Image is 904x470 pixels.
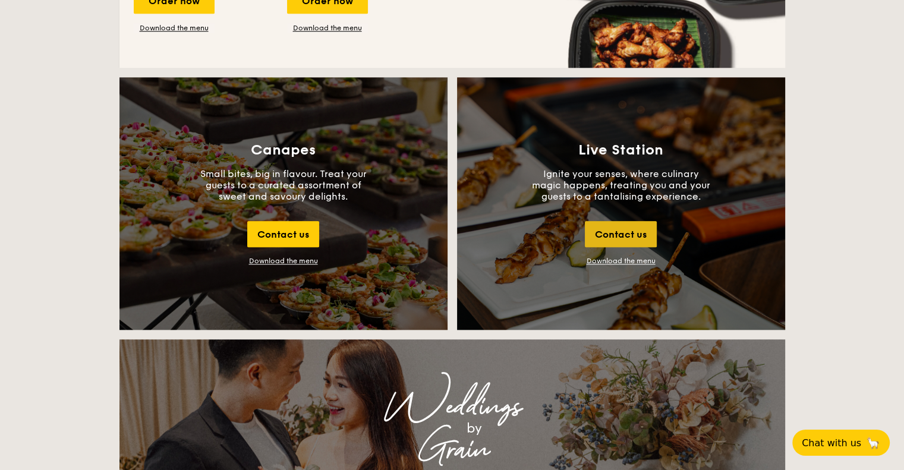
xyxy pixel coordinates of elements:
[587,257,656,265] a: Download the menu
[224,439,681,460] div: Grain
[268,418,681,439] div: by
[224,396,681,418] div: Weddings
[792,430,890,456] button: Chat with us🦙
[194,168,373,202] p: Small bites, big in flavour. Treat your guests to a curated assortment of sweet and savoury delig...
[532,168,710,202] p: Ignite your senses, where culinary magic happens, treating you and your guests to a tantalising e...
[866,436,880,450] span: 🦙
[578,142,663,159] h3: Live Station
[585,221,657,247] div: Contact us
[802,437,861,449] span: Chat with us
[247,221,319,247] div: Contact us
[251,142,316,159] h3: Canapes
[249,257,318,265] div: Download the menu
[287,23,368,33] a: Download the menu
[134,23,215,33] a: Download the menu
